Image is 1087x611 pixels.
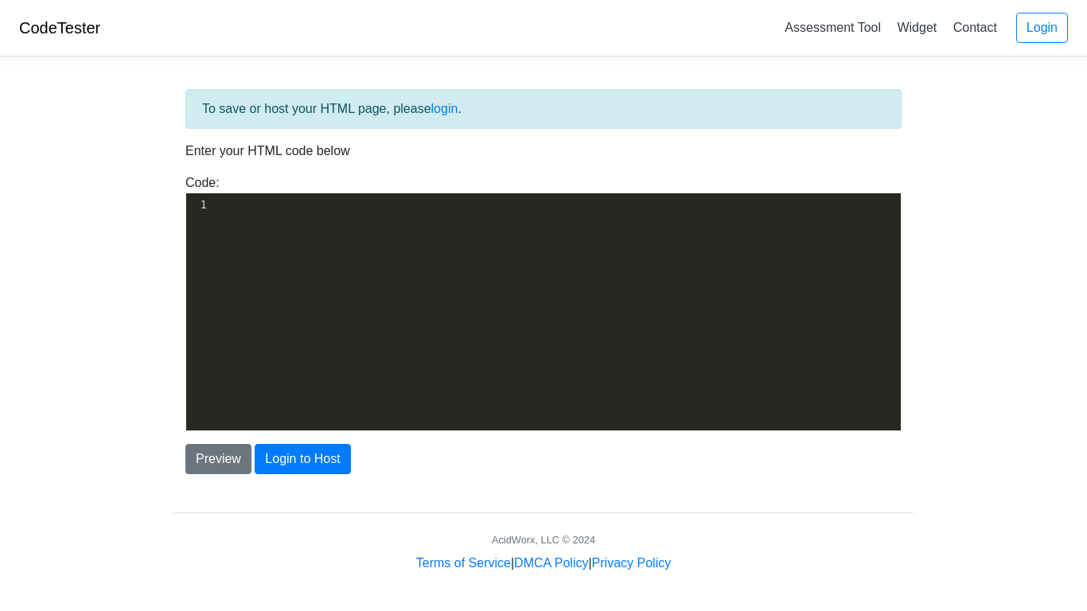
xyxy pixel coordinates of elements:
[185,444,251,474] button: Preview
[947,14,1003,41] a: Contact
[492,532,595,547] div: AcidWorx, LLC © 2024
[173,173,914,431] div: Code:
[19,19,100,37] a: CodeTester
[185,142,902,161] p: Enter your HTML code below
[185,89,902,129] div: To save or host your HTML page, please .
[431,102,458,115] a: login
[416,554,671,573] div: | |
[778,14,887,41] a: Assessment Tool
[890,14,943,41] a: Widget
[186,197,209,213] div: 1
[592,556,672,570] a: Privacy Policy
[255,444,350,474] button: Login to Host
[416,556,511,570] a: Terms of Service
[514,556,588,570] a: DMCA Policy
[1016,13,1068,43] a: Login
